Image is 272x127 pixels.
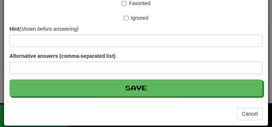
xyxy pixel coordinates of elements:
[124,14,148,22] label: Ignored
[237,108,262,120] button: Cancel
[10,25,78,33] label: Hint
[10,52,115,60] label: Alternative answers (comma-separated list)
[19,26,78,32] em: (shown before answering)
[124,16,128,20] input: Ignored
[122,1,126,6] input: Favorited
[10,79,262,96] button: Save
